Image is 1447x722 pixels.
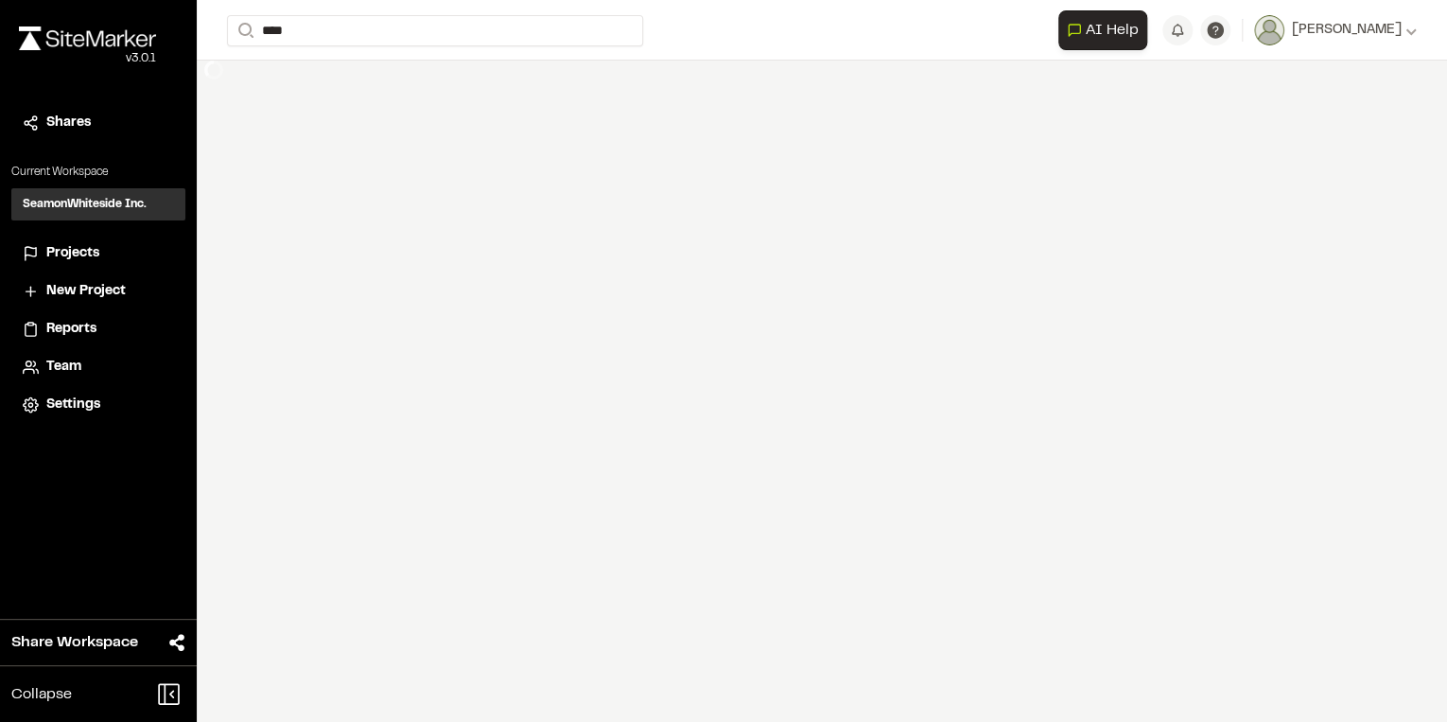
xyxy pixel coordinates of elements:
a: Projects [23,243,174,264]
a: Team [23,357,174,378]
h3: SeamonWhiteside Inc. [23,196,147,213]
span: Settings [46,395,100,415]
span: Shares [46,113,91,133]
p: Current Workspace [11,164,185,181]
img: User [1254,15,1284,45]
span: Collapse [11,683,72,706]
a: New Project [23,281,174,302]
span: Team [46,357,81,378]
button: [PERSON_NAME] [1254,15,1417,45]
div: Open AI Assistant [1058,10,1155,50]
a: Shares [23,113,174,133]
span: [PERSON_NAME] [1292,20,1402,41]
a: Reports [23,319,174,340]
button: Search [227,15,261,46]
div: Oh geez...please don't... [19,50,156,67]
span: New Project [46,281,126,302]
span: AI Help [1086,19,1139,42]
button: Open AI Assistant [1058,10,1147,50]
span: Share Workspace [11,631,138,654]
a: Settings [23,395,174,415]
span: Reports [46,319,96,340]
span: Projects [46,243,99,264]
img: rebrand.png [19,26,156,50]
